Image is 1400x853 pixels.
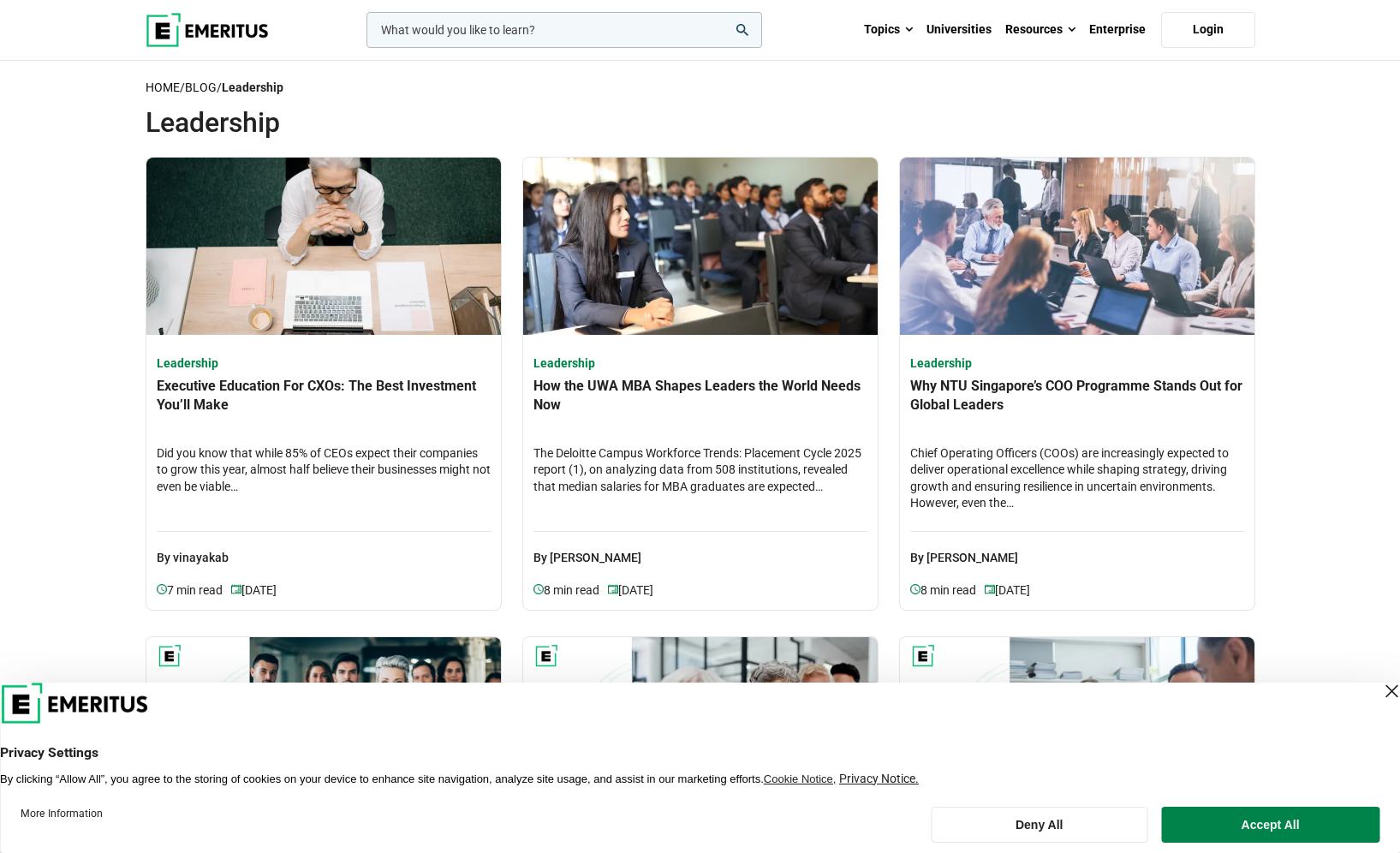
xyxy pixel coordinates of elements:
[533,531,867,568] p: By [PERSON_NAME]
[157,445,491,514] h4: Did you know that while 85% of CEOs expect their companies to grow this year, almost half believe...
[910,355,1244,599] a: Leadership Why NTU Singapore’s COO Programme Stands Out for Global Leaders Chief Operating Office...
[146,637,501,814] img: NUS Lee Kuan Yew School of Public Policy Executive Education Negotiation Strategies for Success P...
[910,584,920,594] img: video-views
[910,377,1244,437] h4: Why NTU Singapore’s COO Programme Stands Out for Global Leaders
[985,582,1030,599] p: [DATE]
[533,355,867,373] h4: Leadership
[523,637,878,814] img: Leading with Purpose: The Definitive Healthcare Leadership Programme Review | Online Leadership C...
[157,377,491,437] h4: Executive Education For CXOs: The Best Investment You’ll Make
[533,445,867,514] h4: The Deloitte Campus Workforce Trends: Placement Cycle 2025 report (1), on analyzing data from 508...
[608,582,653,599] p: [DATE]
[366,12,762,48] input: woocommerce-product-search-field-0
[900,637,1254,814] img: NUS Medicine AI For Healthcare Programme Review: What You Need to Know | Online Leadership Course
[533,584,544,594] img: video-views
[910,582,985,599] p: 8 min read
[533,582,608,599] p: 8 min read
[533,377,867,437] h4: How the UWA MBA Shapes Leaders the World Needs Now
[146,81,283,94] span: / /
[146,158,501,335] img: Executive Education For CXOs: The Best Investment You’ll Make | Online Leadership Course
[523,158,878,335] img: How the UWA MBA Shapes Leaders the World Needs Now | Online Leadership Course
[146,105,1255,140] h1: Leadership
[157,531,491,568] p: By vinayakab
[985,584,995,594] img: video-views
[910,355,1244,373] h4: Leadership
[185,81,217,94] a: Blog
[222,81,283,94] strong: Leadership
[608,584,618,594] img: video-views
[157,355,491,373] h4: Leadership
[231,584,241,594] img: video-views
[146,81,180,94] a: Home
[910,445,1244,514] h4: Chief Operating Officers (COOs) are increasingly expected to deliver operational excellence while...
[533,355,867,599] a: Leadership How the UWA MBA Shapes Leaders the World Needs Now The Deloitte Campus Workforce Trend...
[900,158,1254,335] img: Why NTU Singapore’s COO Programme Stands Out for Global Leaders | Online Leadership Course
[157,355,491,599] a: Leadership Executive Education For CXOs: The Best Investment You’ll Make Did you know that while ...
[157,582,231,599] p: 7 min read
[910,531,1244,568] p: By [PERSON_NAME]
[157,584,167,594] img: video-views
[1161,12,1255,48] a: Login
[231,582,277,599] p: [DATE]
